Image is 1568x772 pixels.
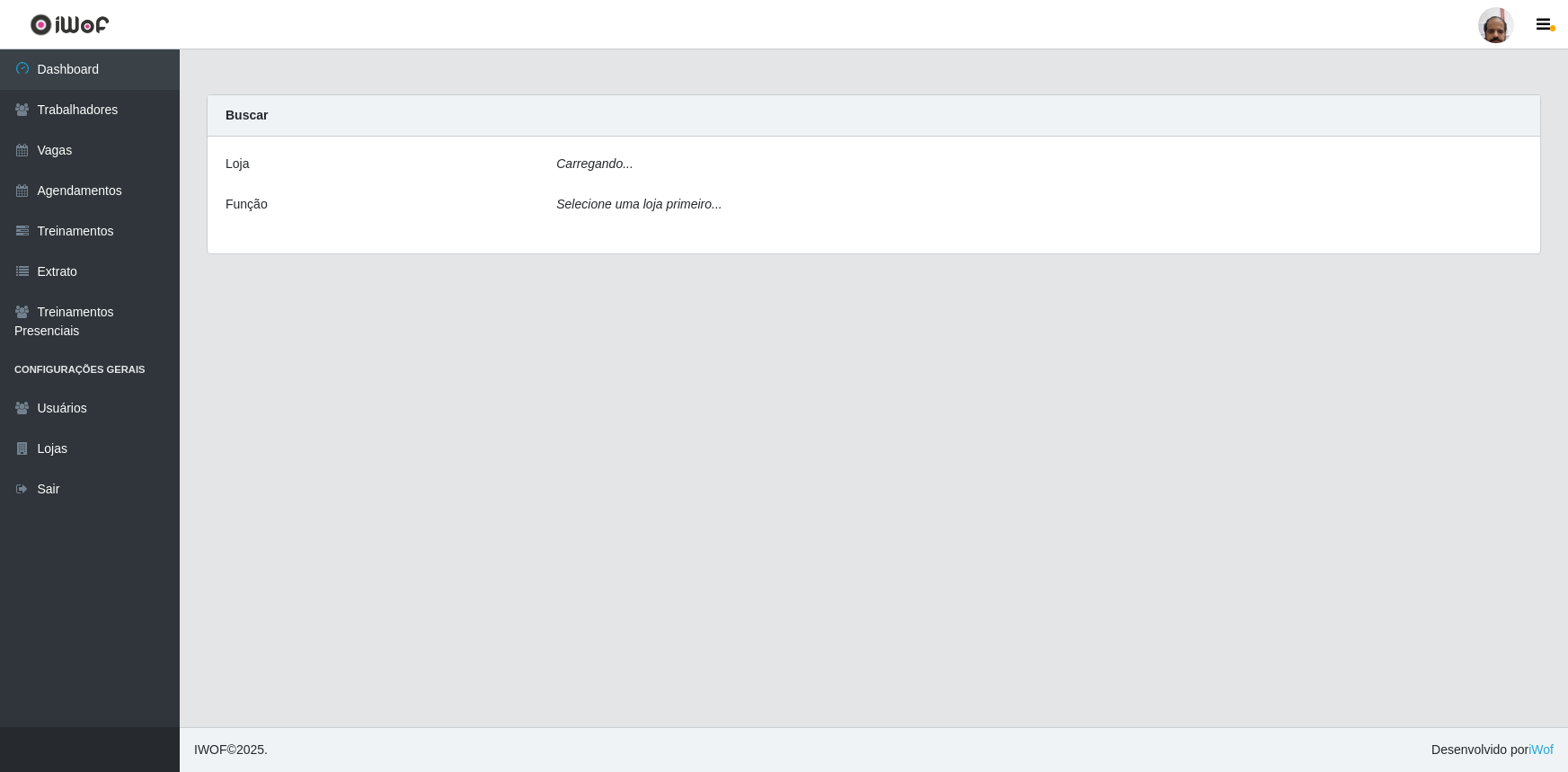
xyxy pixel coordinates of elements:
[194,742,227,757] span: IWOF
[226,108,268,122] strong: Buscar
[1431,741,1554,759] span: Desenvolvido por
[556,156,633,171] i: Carregando...
[1528,742,1554,757] a: iWof
[30,13,110,36] img: CoreUI Logo
[226,195,268,214] label: Função
[556,197,722,211] i: Selecione uma loja primeiro...
[194,741,268,759] span: © 2025 .
[226,155,249,173] label: Loja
